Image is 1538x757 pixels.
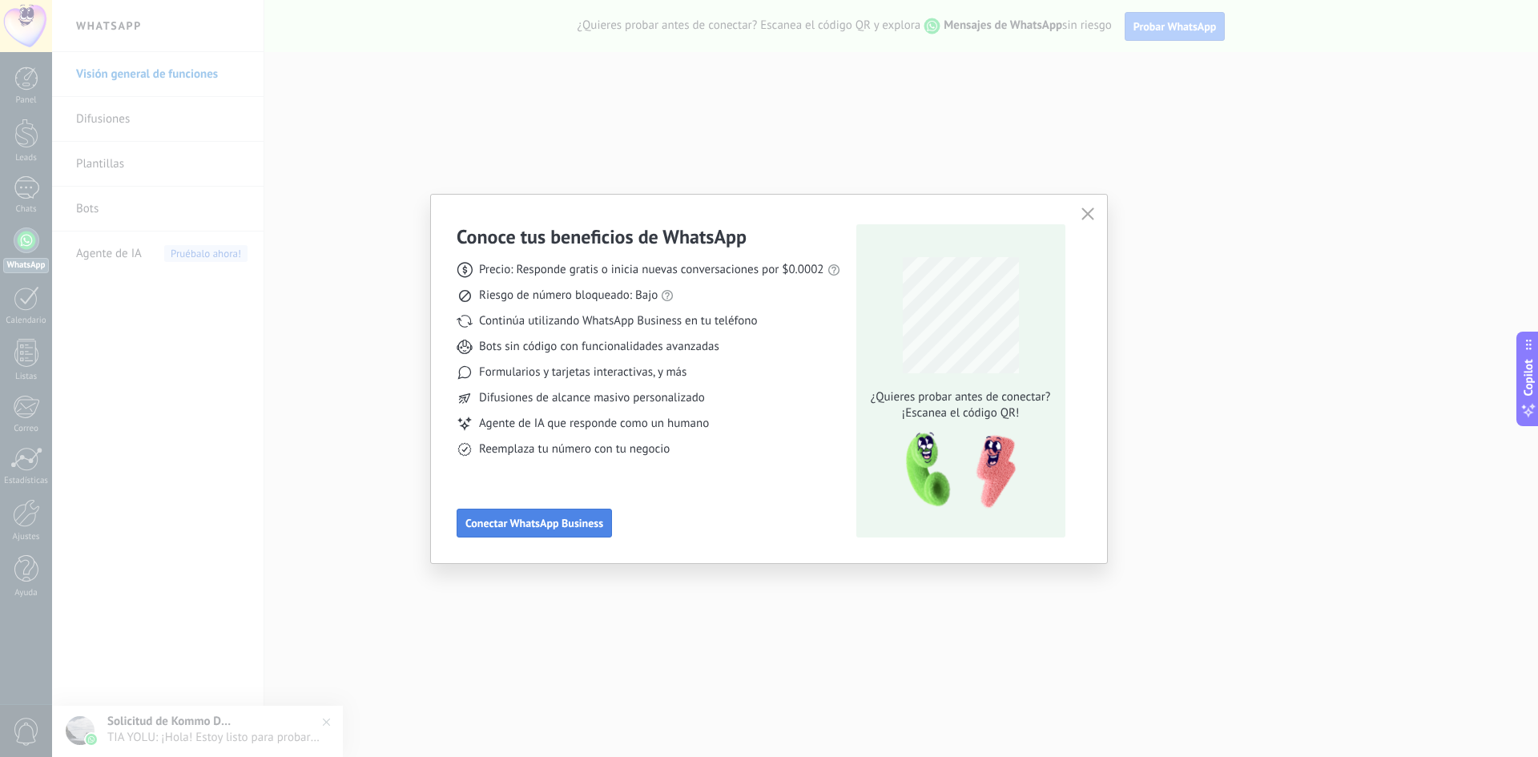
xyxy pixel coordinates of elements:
button: Conectar WhatsApp Business [457,509,612,538]
span: Continúa utilizando WhatsApp Business en tu teléfono [479,313,757,329]
span: Difusiones de alcance masivo personalizado [479,390,705,406]
span: Bots sin código con funcionalidades avanzadas [479,339,719,355]
span: Reemplaza tu número con tu negocio [479,441,670,457]
span: Conectar WhatsApp Business [465,517,603,529]
h3: Conoce tus beneficios de WhatsApp [457,224,747,249]
span: Precio: Responde gratis o inicia nuevas conversaciones por $0.0002 [479,262,824,278]
span: Riesgo de número bloqueado: Bajo [479,288,658,304]
span: Formularios y tarjetas interactivas, y más [479,364,686,381]
span: Agente de IA que responde como un humano [479,416,709,432]
img: qr-pic-1x.png [892,428,1019,513]
span: Copilot [1520,359,1536,396]
span: ¡Escanea el código QR! [866,405,1055,421]
span: ¿Quieres probar antes de conectar? [866,389,1055,405]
